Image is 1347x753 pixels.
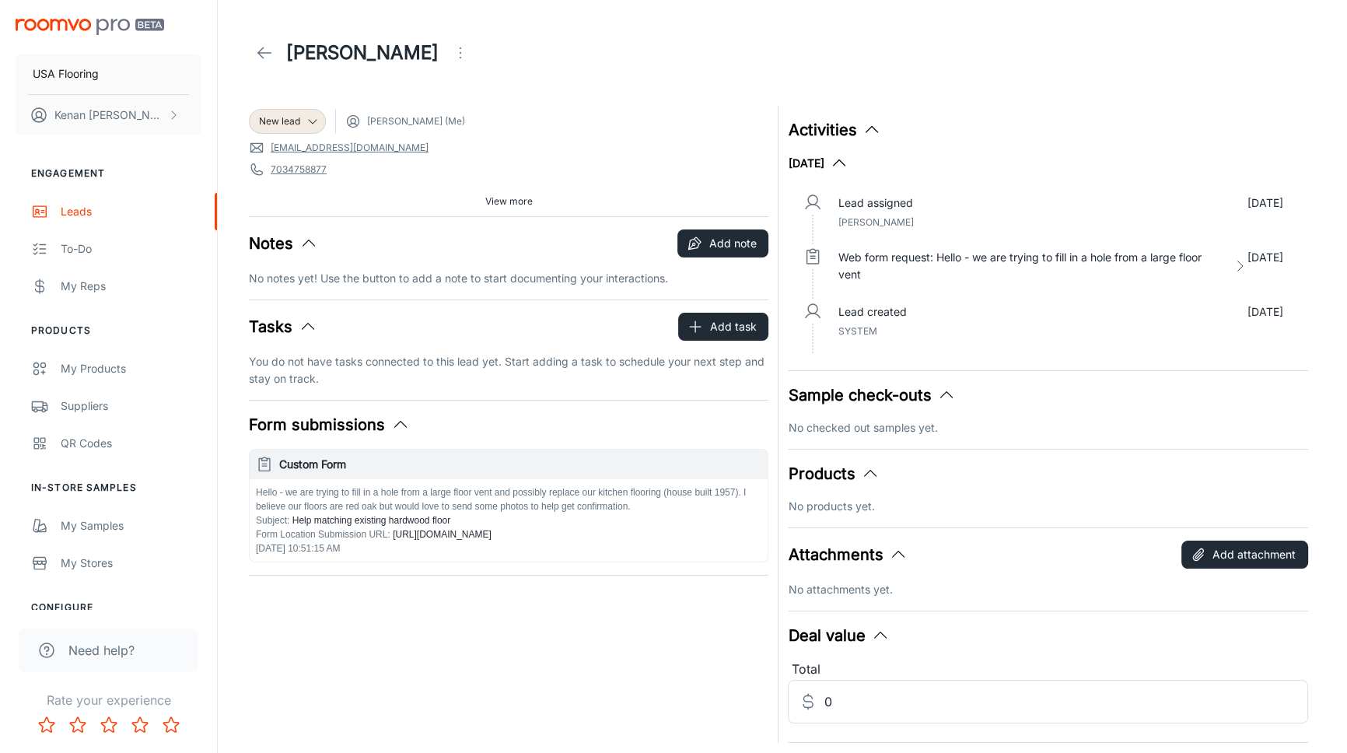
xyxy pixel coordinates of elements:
[678,313,768,341] button: Add task
[838,303,906,320] p: Lead created
[838,249,1226,283] p: Web form request: Hello - we are trying to fill in a hole from a large floor vent
[788,384,956,407] button: Sample check-outs
[1247,194,1283,212] p: [DATE]
[788,419,1307,436] p: No checked out samples yet.
[62,709,93,741] button: Rate 2 star
[16,54,201,94] button: USA Flooring
[61,555,201,572] div: My Stores
[61,203,201,220] div: Leads
[271,141,429,155] a: [EMAIL_ADDRESS][DOMAIN_NAME]
[61,240,201,257] div: To-do
[788,660,1307,680] div: Total
[1181,541,1308,569] button: Add attachment
[61,517,201,534] div: My Samples
[61,398,201,415] div: Suppliers
[838,194,912,212] p: Lead assigned
[390,529,492,540] span: [URL][DOMAIN_NAME]
[367,114,465,128] span: [PERSON_NAME] (Me)
[249,270,768,287] p: No notes yet! Use the button to add a note to start documenting your interactions.
[788,154,848,173] button: [DATE]
[485,194,533,208] span: View more
[256,485,761,513] p: Hello - we are trying to fill in a hole from a large floor vent and possibly replace our kitchen ...
[259,114,300,128] span: New lead
[249,353,768,387] p: You do not have tasks connected to this lead yet. Start adding a task to schedule your next step ...
[249,413,410,436] button: Form submissions
[788,118,881,142] button: Activities
[256,529,390,540] span: Form Location Submission URL :
[445,37,476,68] button: Open menu
[788,543,908,566] button: Attachments
[93,709,124,741] button: Rate 3 star
[61,278,201,295] div: My Reps
[61,360,201,377] div: My Products
[256,543,341,554] span: [DATE] 10:51:15 AM
[479,190,539,213] button: View more
[271,163,327,177] a: 7034758877
[249,232,318,255] button: Notes
[838,325,876,337] span: System
[61,435,201,452] div: QR Codes
[33,65,99,82] p: USA Flooring
[54,107,164,124] p: Kenan [PERSON_NAME]
[124,709,156,741] button: Rate 4 star
[677,229,768,257] button: Add note
[824,680,1307,723] input: Estimated deal value
[156,709,187,741] button: Rate 5 star
[788,498,1307,515] p: No products yet.
[279,456,761,473] h6: Custom Form
[788,581,1307,598] p: No attachments yet.
[1247,249,1283,283] p: [DATE]
[1247,303,1283,320] p: [DATE]
[286,39,439,67] h1: [PERSON_NAME]
[31,709,62,741] button: Rate 1 star
[16,95,201,135] button: Kenan [PERSON_NAME]
[250,450,768,562] button: Custom FormHello - we are trying to fill in a hole from a large floor vent and possibly replace o...
[838,216,913,228] span: [PERSON_NAME]
[289,515,450,526] span: Help matching existing hardwood floor
[12,691,205,709] p: Rate your experience
[256,515,289,526] span: Subject :
[68,641,135,660] span: Need help?
[788,462,880,485] button: Products
[249,109,326,134] div: New lead
[249,315,317,338] button: Tasks
[788,624,890,647] button: Deal value
[16,19,164,35] img: Roomvo PRO Beta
